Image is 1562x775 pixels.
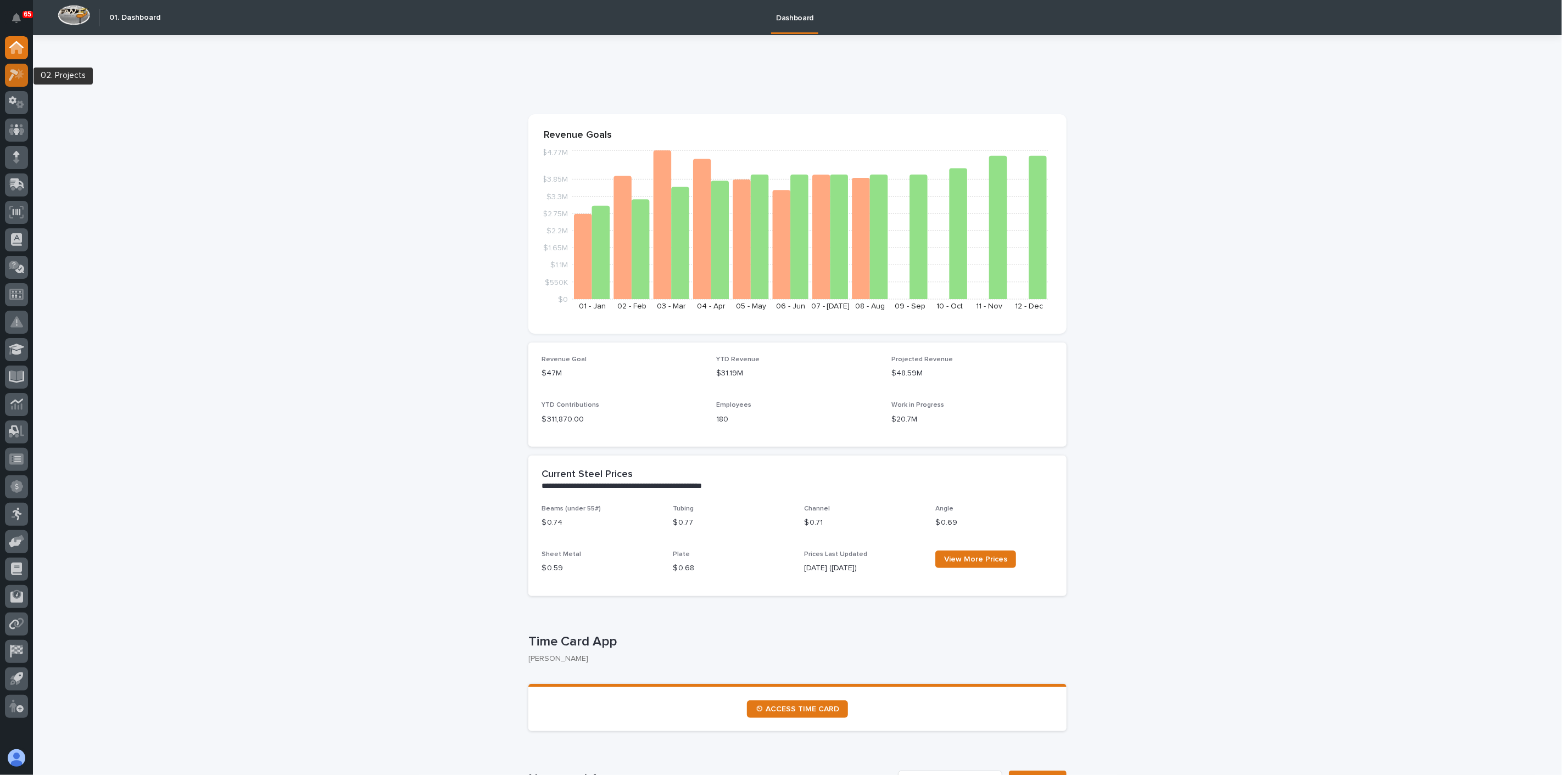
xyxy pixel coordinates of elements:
[5,7,28,30] button: Notifications
[891,414,1053,425] p: $20.7M
[673,563,791,574] p: $ 0.68
[542,506,601,512] span: Beams (under 55#)
[528,634,1062,650] p: Time Card App
[558,296,568,304] tspan: $0
[776,302,805,310] text: 06 - Jun
[550,262,568,269] tspan: $1.1M
[717,402,752,408] span: Employees
[891,356,953,363] span: Projected Revenue
[546,227,568,235] tspan: $2.2M
[5,746,28,770] button: users-avatar
[545,279,568,287] tspan: $550K
[944,555,1007,563] span: View More Prices
[542,563,660,574] p: $ 0.59
[542,368,704,379] p: $47M
[756,705,839,713] span: ⏲ ACCESS TIME CARD
[543,210,568,218] tspan: $2.75M
[14,13,28,31] div: Notifications65
[673,517,791,529] p: $ 0.77
[546,193,568,201] tspan: $3.3M
[804,563,922,574] p: [DATE] ([DATE])
[977,302,1003,310] text: 11 - Nov
[1015,302,1043,310] text: 12 - Dec
[542,517,660,529] p: $ 0.74
[673,551,690,558] span: Plate
[673,506,694,512] span: Tubing
[24,10,31,18] p: 65
[579,302,606,310] text: 01 - Jan
[697,302,726,310] text: 04 - Apr
[856,302,885,310] text: 08 - Aug
[811,302,850,310] text: 07 - [DATE]
[717,368,879,379] p: $31.19M
[542,356,587,363] span: Revenue Goal
[935,506,953,512] span: Angle
[542,414,704,425] p: $ 311,870.00
[804,517,922,529] p: $ 0.71
[717,356,760,363] span: YTD Revenue
[542,402,599,408] span: YTD Contributions
[544,130,1051,142] p: Revenue Goals
[936,302,963,310] text: 10 - Oct
[736,302,766,310] text: 05 - May
[935,551,1016,568] a: View More Prices
[542,551,581,558] span: Sheet Metal
[543,245,568,252] tspan: $1.65M
[804,551,867,558] span: Prices Last Updated
[542,469,633,481] h2: Current Steel Prices
[747,700,848,718] a: ⏲ ACCESS TIME CARD
[891,402,944,408] span: Work in Progress
[895,302,925,310] text: 09 - Sep
[891,368,1053,379] p: $48.59M
[58,5,90,25] img: Workspace Logo
[109,13,160,23] h2: 01. Dashboard
[935,517,1053,529] p: $ 0.69
[657,302,686,310] text: 03 - Mar
[542,149,568,157] tspan: $4.77M
[717,414,879,425] p: 180
[528,654,1058,664] p: [PERSON_NAME]
[617,302,646,310] text: 02 - Feb
[804,506,830,512] span: Channel
[542,176,568,184] tspan: $3.85M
